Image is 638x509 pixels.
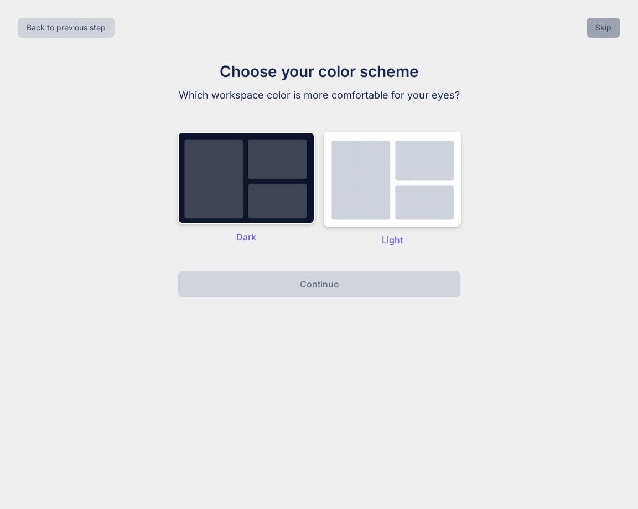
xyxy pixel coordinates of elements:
[133,88,505,103] p: Which workspace color is more comfortable for your eyes?
[133,60,505,83] h1: Choose your color scheme
[178,271,461,297] button: Continue
[324,132,461,227] img: dark
[324,233,461,246] p: Light
[587,18,620,38] button: Skip
[300,277,339,291] p: Continue
[18,18,115,38] button: Back to previous step
[178,230,315,244] p: Dark
[178,132,315,224] img: dark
